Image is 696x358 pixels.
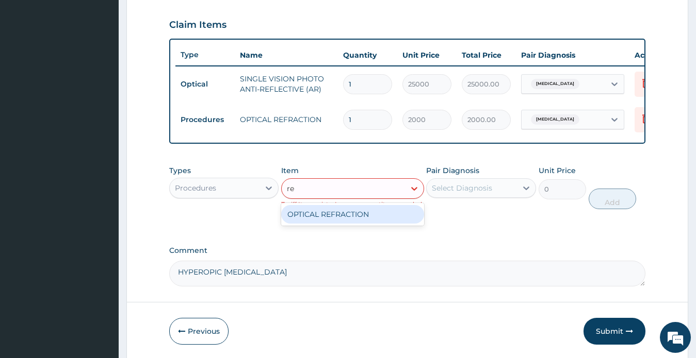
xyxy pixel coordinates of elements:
[426,165,479,176] label: Pair Diagnosis
[5,244,197,280] textarea: Type your message and hit 'Enter'
[338,45,397,65] th: Quantity
[281,165,299,176] label: Item
[169,318,229,345] button: Previous
[235,45,338,65] th: Name
[235,109,338,130] td: OPTICAL REFRACTION
[169,246,646,255] label: Comment
[629,45,681,65] th: Actions
[539,165,576,176] label: Unit Price
[54,58,173,71] div: Chat with us now
[397,45,457,65] th: Unit Price
[19,52,42,77] img: d_794563401_company_1708531726252_794563401
[589,189,636,209] button: Add
[169,166,191,175] label: Types
[457,45,516,65] th: Total Price
[281,200,422,208] small: Tariff Item exists, Increase quantity as needed
[516,45,629,65] th: Pair Diagnosis
[584,318,645,345] button: Submit
[432,183,492,193] div: Select Diagnosis
[175,75,235,94] td: Optical
[531,114,579,125] span: [MEDICAL_DATA]
[531,79,579,89] span: [MEDICAL_DATA]
[169,5,194,30] div: Minimize live chat window
[235,69,338,99] td: SINGLE VISION PHOTO ANTI-REFLECTIVE (AR)
[175,183,216,193] div: Procedures
[60,111,142,215] span: We're online!
[175,110,235,129] td: Procedures
[175,45,235,64] th: Type
[281,205,424,224] div: OPTICAL REFRACTION
[169,20,226,31] h3: Claim Items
